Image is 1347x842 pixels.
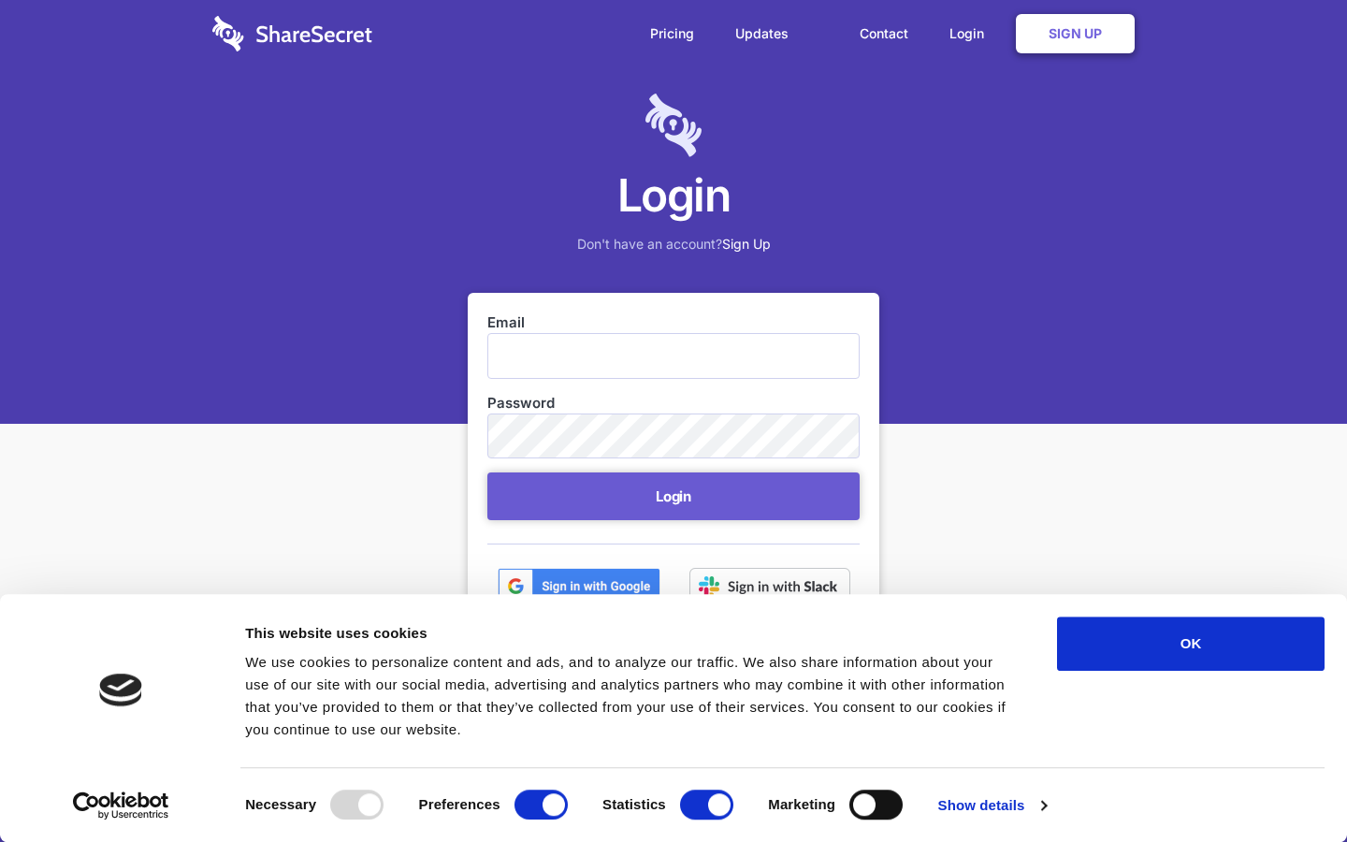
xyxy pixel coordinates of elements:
strong: Marketing [768,796,835,812]
img: logo-wordmark-white-trans-d4663122ce5f474addd5e946df7df03e33cb6a1c49d2221995e7729f52c070b2.svg [212,16,372,51]
strong: Necessary [245,796,316,812]
button: OK [1057,617,1325,671]
img: btn_google_signin_dark_normal_web@2x-02e5a4921c5dab0481f19210d7229f84a41d9f18e5bdafae021273015eeb... [498,568,660,605]
button: Login [487,472,860,520]
a: Login [931,5,1012,63]
a: Sign Up [1016,14,1135,53]
legend: Consent Selection [244,782,245,783]
img: logo [99,674,142,706]
div: We use cookies to personalize content and ads, and to analyze our traffic. We also share informat... [245,651,1015,741]
img: Sign in with Slack [689,568,850,605]
div: This website uses cookies [245,622,1015,645]
strong: Statistics [602,796,666,812]
a: Pricing [631,5,713,63]
a: Sign Up [722,236,771,252]
a: Usercentrics Cookiebot - opens in a new window [39,791,203,820]
a: Show details [938,791,1047,820]
label: Email [487,312,860,333]
img: logo-lt-purple-60x68@2x-c671a683ea72a1d466fb5d642181eefbee81c4e10ba9aed56c8e1d7e762e8086.png [645,94,702,157]
a: Contact [841,5,927,63]
label: Password [487,393,860,414]
strong: Preferences [419,796,500,812]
